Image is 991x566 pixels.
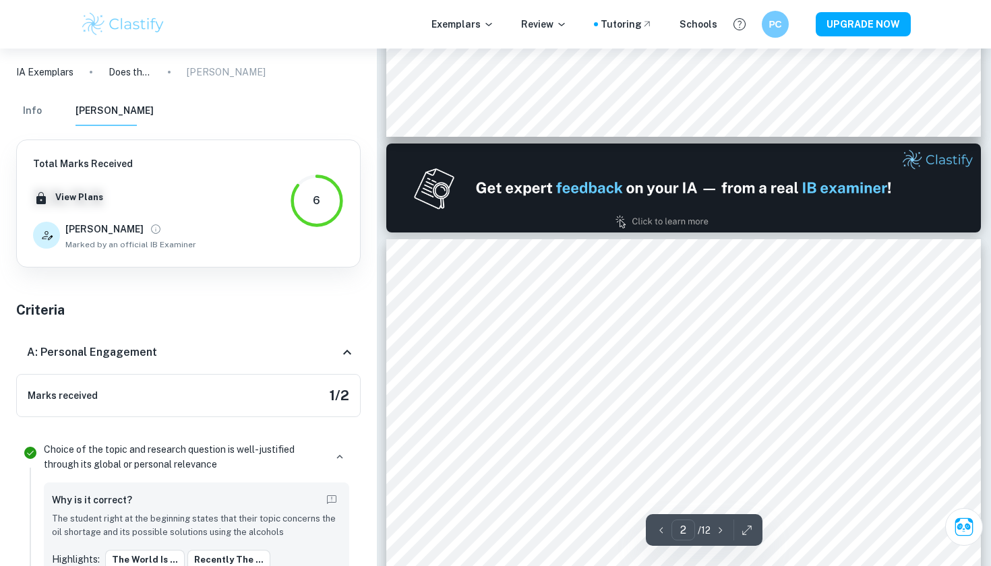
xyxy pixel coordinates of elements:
span: Marked by an official IB Examiner [65,239,196,251]
div: 6 [313,193,320,209]
svg: Correct [22,445,38,461]
button: [PERSON_NAME] [76,96,154,126]
div: A: Personal Engagement [16,331,361,374]
button: Ask Clai [945,508,983,546]
h5: Criteria [16,300,361,320]
a: Schools [680,17,717,32]
h5: 1 / 2 [330,385,349,406]
button: Info [16,96,49,126]
p: [PERSON_NAME] [187,65,266,80]
p: Exemplars [431,17,494,32]
h6: A: Personal Engagement [27,344,157,360]
h6: Why is it correct? [52,493,132,507]
img: Clastify logo [80,11,166,38]
h6: Marks received [28,388,98,403]
button: UPGRADE NOW [816,12,911,36]
h6: РС [768,17,783,32]
button: View full profile [146,220,165,239]
button: Report mistake/confusion [322,491,341,509]
p: Does the structure of an alcohol affect its standard enthalpy of combustion? [109,65,152,80]
h6: [PERSON_NAME] [65,222,144,237]
p: Review [521,17,567,32]
img: Ad [386,144,981,232]
button: Help and Feedback [728,13,751,36]
p: / 12 [698,523,711,538]
a: IA Exemplars [16,65,73,80]
a: Tutoring [601,17,653,32]
button: РС [762,11,789,38]
p: The student right at the beginning states that their topic concerns the oil shortage and its poss... [52,512,341,540]
button: View Plans [52,187,107,208]
p: Choice of the topic and research question is well-justified through its global or personal relevance [44,442,325,472]
h6: Total Marks Received [33,156,196,171]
